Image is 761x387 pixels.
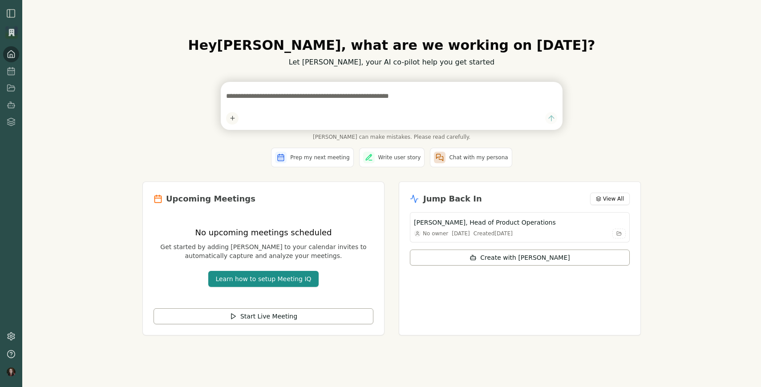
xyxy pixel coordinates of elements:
[423,193,482,205] h2: Jump Back In
[423,230,448,237] span: No owner
[590,193,630,205] button: View All
[430,148,512,167] button: Chat with my persona
[142,57,641,68] p: Let [PERSON_NAME], your AI co-pilot help you get started
[6,8,16,19] img: sidebar
[154,226,373,239] h3: No upcoming meetings scheduled
[5,26,18,39] img: Organization logo
[474,230,513,237] div: Created [DATE]
[545,112,557,124] button: Send message
[290,154,349,161] span: Prep my next meeting
[208,271,318,287] button: Learn how to setup Meeting IQ
[240,312,297,321] span: Start Live Meeting
[359,148,425,167] button: Write user story
[452,230,470,237] div: [DATE]
[6,8,16,19] button: Open Sidebar
[378,154,421,161] span: Write user story
[226,112,239,125] button: Add content to chat
[449,154,508,161] span: Chat with my persona
[271,148,353,167] button: Prep my next meeting
[154,242,373,260] p: Get started by adding [PERSON_NAME] to your calendar invites to automatically capture and analyze...
[480,253,570,262] span: Create with [PERSON_NAME]
[142,37,641,53] h1: Hey [PERSON_NAME] , what are we working on [DATE]?
[166,193,255,205] h2: Upcoming Meetings
[154,308,373,324] button: Start Live Meeting
[603,195,624,202] span: View All
[410,250,630,266] button: Create with [PERSON_NAME]
[414,218,556,227] h3: [PERSON_NAME], Head of Product Operations
[3,346,19,362] button: Help
[221,133,563,141] span: [PERSON_NAME] can make mistakes. Please read carefully.
[7,367,16,376] img: profile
